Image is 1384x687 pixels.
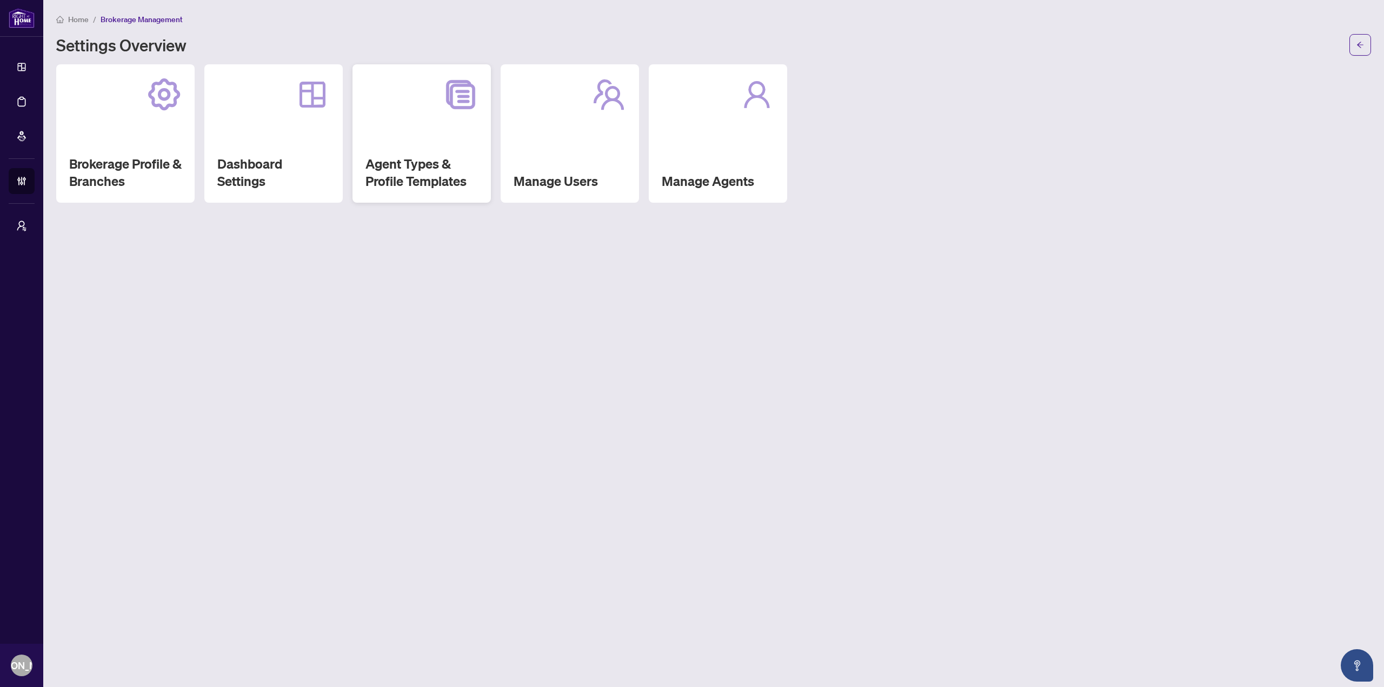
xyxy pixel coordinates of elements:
[365,155,478,190] h2: Agent Types & Profile Templates
[56,16,64,23] span: home
[56,36,187,54] h1: Settings Overview
[9,8,35,28] img: logo
[69,155,182,190] h2: Brokerage Profile & Branches
[662,172,774,190] h2: Manage Agents
[68,15,89,24] span: Home
[1356,41,1364,49] span: arrow-left
[93,13,96,25] li: /
[217,155,330,190] h2: Dashboard Settings
[1341,649,1373,682] button: Open asap
[16,221,27,231] span: user-switch
[101,15,183,24] span: Brokerage Management
[514,172,626,190] h2: Manage Users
